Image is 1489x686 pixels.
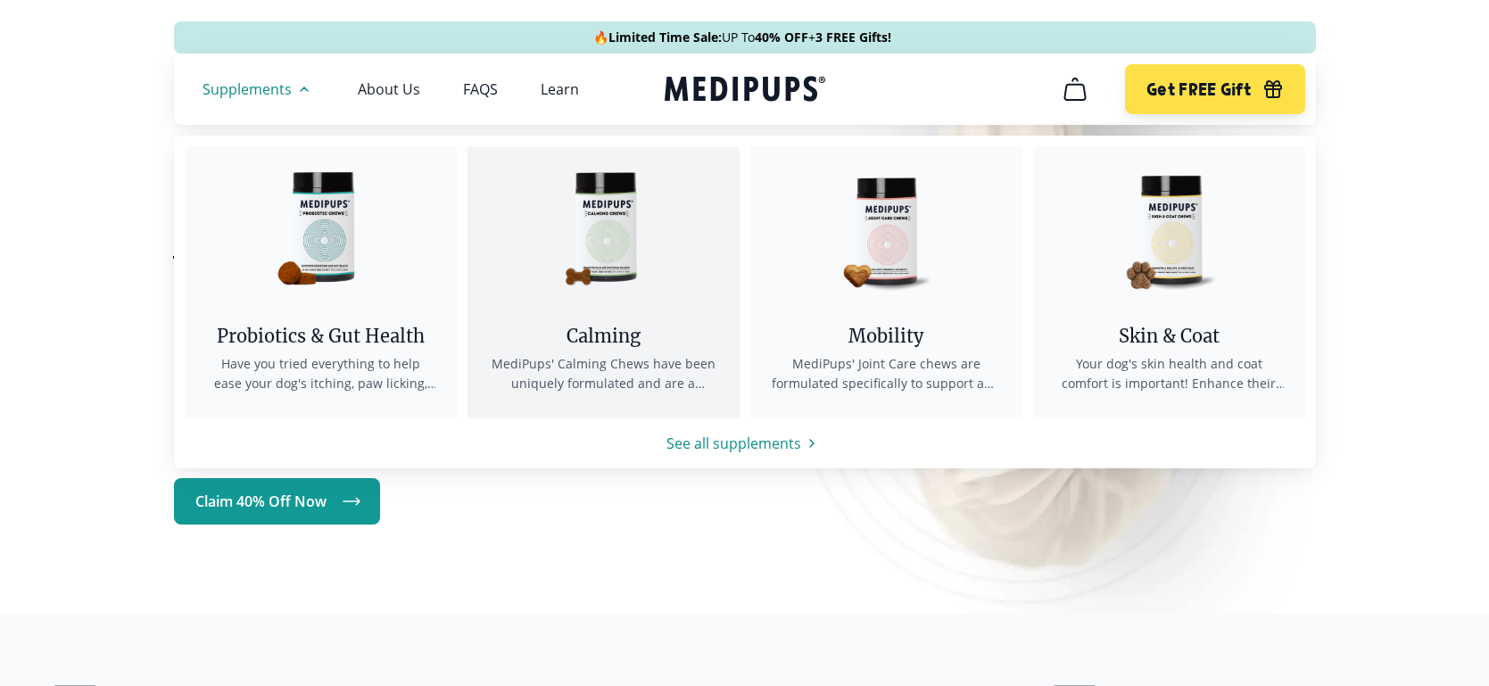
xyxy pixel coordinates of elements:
[185,146,457,418] a: Probiotic Dog Chews - MedipupsProbiotics & Gut HealthHave you tried everything to help ease your ...
[489,325,718,347] div: Calming
[523,146,683,307] img: Calming Chews - Medipups
[1055,354,1284,393] span: Your dog's skin health and coat comfort is important! Enhance their skin and coat with our tasty ...
[665,72,825,109] a: Medipups
[1146,79,1251,100] span: Get FREE Gift
[806,146,966,307] img: Joint Care Chews - Medipups
[358,80,420,98] a: About Us
[541,80,579,98] a: Learn
[206,354,435,393] span: Have you tried everything to help ease your dog's itching, paw licking, and head shaking? Chances...
[174,433,1316,454] a: See all supplements
[203,79,315,100] button: Supplements
[206,325,435,347] div: Probiotics & Gut Health
[1055,325,1284,347] div: Skin & Coat
[240,146,401,307] img: Probiotic Dog Chews - Medipups
[750,146,1022,418] a: Joint Care Chews - MedipupsMobilityMediPups' Joint Care chews are formulated specifically to supp...
[1033,146,1305,418] a: Skin & Coat Chews - MedipupsSkin & CoatYour dog's skin health and coat comfort is important! Enha...
[1054,68,1096,111] button: cart
[1088,146,1249,307] img: Skin & Coat Chews - Medipups
[203,80,292,98] span: Supplements
[467,146,740,418] a: Calming Chews - MedipupsCalmingMediPups' Calming Chews have been uniquely formulated and are a be...
[1125,64,1304,114] button: Get FREE Gift
[463,80,498,98] a: FAQS
[772,325,1001,347] div: Mobility
[174,478,380,525] a: Claim 40% Off Now
[772,354,1001,393] span: MediPups' Joint Care chews are formulated specifically to support and assist your dog’s joints so...
[593,29,891,46] span: 🔥 UP To +
[489,354,718,393] span: MediPups' Calming Chews have been uniquely formulated and are a bespoke formula for your dogs, on...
